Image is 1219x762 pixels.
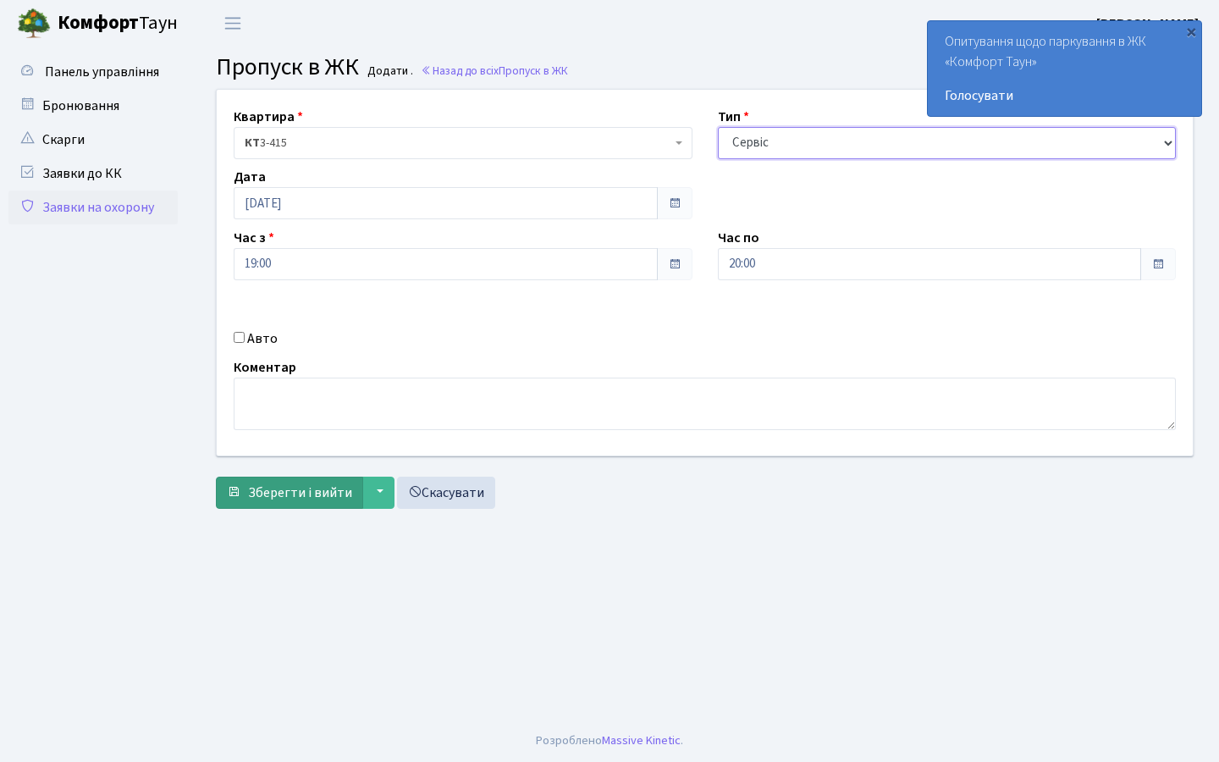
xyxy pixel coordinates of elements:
a: [PERSON_NAME] [1096,14,1199,34]
label: Квартира [234,107,303,127]
span: Зберегти і вийти [248,483,352,502]
div: Опитування щодо паркування в ЖК «Комфорт Таун» [928,21,1201,116]
a: Голосувати [945,86,1184,106]
span: Пропуск в ЖК [499,63,568,79]
a: Скарги [8,123,178,157]
div: × [1183,23,1200,40]
button: Зберегти і вийти [216,477,363,509]
label: Час по [718,228,759,248]
span: <b>КТ</b>&nbsp;&nbsp;&nbsp;&nbsp;3-415 [234,127,692,159]
span: Пропуск в ЖК [216,50,359,84]
span: <b>КТ</b>&nbsp;&nbsp;&nbsp;&nbsp;3-415 [245,135,671,152]
div: Розроблено . [536,732,683,750]
label: Авто [247,329,278,349]
span: Таун [58,9,178,38]
a: Скасувати [397,477,495,509]
a: Панель управління [8,55,178,89]
button: Переключити навігацію [212,9,254,37]
a: Заявки до КК [8,157,178,190]
b: [PERSON_NAME] [1096,14,1199,33]
img: logo.png [17,7,51,41]
small: Додати . [364,64,413,79]
label: Коментар [234,357,296,378]
a: Бронювання [8,89,178,123]
label: Час з [234,228,274,248]
a: Massive Kinetic [602,732,681,749]
label: Дата [234,167,266,187]
a: Назад до всіхПропуск в ЖК [421,63,568,79]
b: КТ [245,135,260,152]
b: Комфорт [58,9,139,36]
a: Заявки на охорону [8,190,178,224]
label: Тип [718,107,749,127]
span: Панель управління [45,63,159,81]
